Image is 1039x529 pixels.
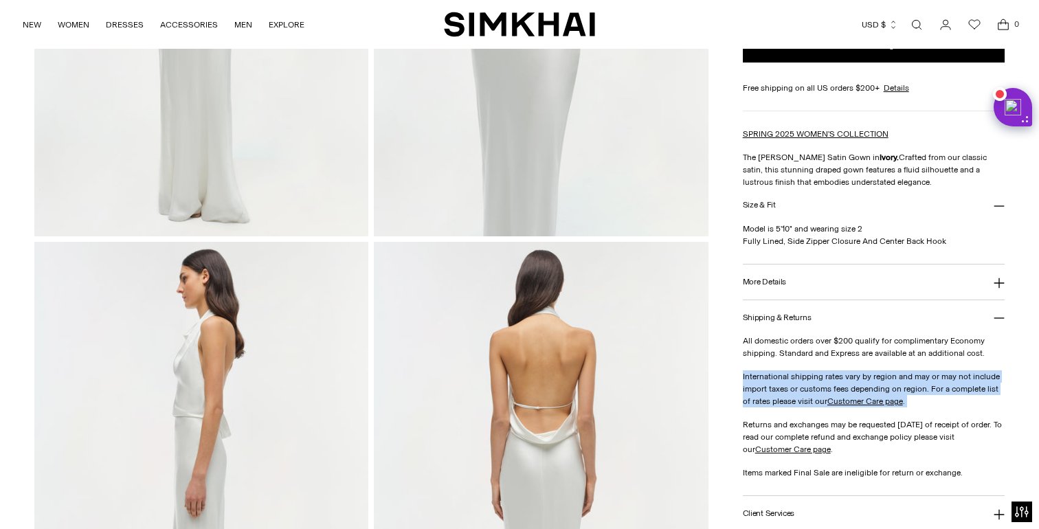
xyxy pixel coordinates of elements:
[743,201,776,210] h3: Size & Fit
[862,10,898,40] button: USD $
[106,10,144,40] a: DRESSES
[743,264,1005,300] button: More Details
[160,10,218,40] a: ACCESSORIES
[743,335,1005,359] p: All domestic orders over $200 qualify for complimentary Economy shipping. Standard and Express ar...
[743,278,786,286] h3: More Details
[743,129,889,139] a: SPRING 2025 WOMEN'S COLLECTION
[269,10,304,40] a: EXPLORE
[903,11,930,38] a: Open search modal
[755,444,831,454] a: Customer Care page
[743,151,1005,188] p: The [PERSON_NAME] Satin Gown in Crafted from our classic satin, this stunning draped gown feature...
[743,313,812,322] h3: Shipping & Returns
[932,11,959,38] a: Go to the account page
[884,82,909,94] a: Details
[880,153,899,162] strong: Ivory.
[990,11,1017,38] a: Open cart modal
[234,10,252,40] a: MEN
[743,509,795,518] h3: Client Services
[23,10,41,40] a: NEW
[743,300,1005,335] button: Shipping & Returns
[743,466,1005,479] p: Items marked Final Sale are ineligible for return or exchange.
[444,11,595,38] a: SIMKHAI
[743,82,1005,94] div: Free shipping on all US orders $200+
[58,10,89,40] a: WOMEN
[743,370,1005,407] p: International shipping rates vary by region and may or may not include import taxes or customs fe...
[1010,18,1023,30] span: 0
[961,11,988,38] a: Wishlist
[743,188,1005,223] button: Size & Fit
[743,418,1005,455] p: Returns and exchanges may be requested [DATE] of receipt of order. To read our complete refund an...
[827,396,903,406] a: Customer Care page
[743,223,1005,247] p: Model is 5'10" and wearing size 2 Fully Lined, Side Zipper Closure And Center Back Hook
